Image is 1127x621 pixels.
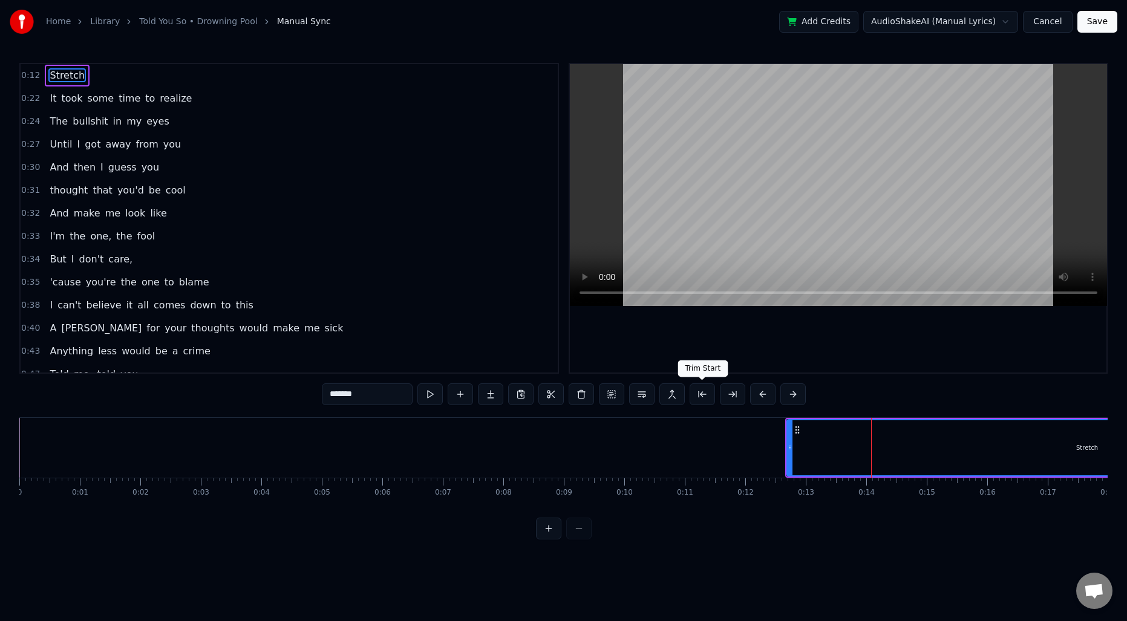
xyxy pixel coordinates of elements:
span: make [272,321,301,335]
div: 0:11 [677,488,693,498]
button: Add Credits [779,11,858,33]
span: Until [48,137,73,151]
span: 0:27 [21,138,40,151]
span: eyes [145,114,171,128]
span: Told [48,367,70,381]
span: your [163,321,188,335]
div: 0:14 [858,488,875,498]
span: 0:34 [21,253,40,265]
span: that [91,183,114,197]
span: 0:33 [21,230,40,242]
span: can't [56,298,82,312]
span: took [60,91,83,105]
span: A [48,321,57,335]
div: 0:15 [919,488,935,498]
span: the [120,275,138,289]
div: 0:04 [253,488,270,498]
span: 0:43 [21,345,40,357]
a: Home [46,16,71,28]
a: Told You So • Drowning Pool [139,16,257,28]
span: to [163,275,175,289]
span: crime [182,344,212,358]
span: me [104,206,122,220]
span: look [124,206,146,220]
span: make [73,206,102,220]
span: And [48,206,70,220]
span: all [136,298,150,312]
span: you [140,160,160,174]
div: 0:18 [1100,488,1117,498]
span: one [140,275,161,289]
div: 0:16 [979,488,996,498]
div: 0:13 [798,488,814,498]
span: 0:47 [21,368,40,380]
span: I [76,137,81,151]
div: 0:12 [737,488,754,498]
span: 0:24 [21,115,40,128]
span: I [99,160,105,174]
div: 0:09 [556,488,572,498]
span: you [162,137,182,151]
span: 0:30 [21,161,40,174]
div: 0:10 [616,488,633,498]
span: cool [165,183,187,197]
span: a [171,344,180,358]
div: Open chat [1076,573,1112,609]
span: some [87,91,116,105]
span: in [112,114,123,128]
span: 0:12 [21,70,40,82]
span: to [144,91,156,105]
div: 0:02 [132,488,149,498]
span: Stretch [48,68,86,82]
span: away [104,137,132,151]
span: don't [78,252,105,266]
div: 0:08 [495,488,512,498]
span: me [303,321,321,335]
span: 0:31 [21,184,40,197]
span: 0:22 [21,93,40,105]
nav: breadcrumb [46,16,331,28]
span: believe [85,298,123,312]
div: 0:05 [314,488,330,498]
span: And [48,160,70,174]
button: Cancel [1023,11,1072,33]
span: 0:35 [21,276,40,288]
div: 0 [18,488,22,498]
span: to [220,298,232,312]
span: then [73,160,97,174]
span: like [149,206,168,220]
span: you're [85,275,117,289]
span: it [125,298,134,312]
span: The [48,114,69,128]
img: youka [10,10,34,34]
span: Manual Sync [277,16,331,28]
span: you [119,367,139,381]
div: 0:07 [435,488,451,498]
div: 0:01 [72,488,88,498]
span: [PERSON_NAME] [60,321,143,335]
span: care, [107,252,134,266]
span: less [97,344,118,358]
button: Save [1077,11,1117,33]
div: 0:03 [193,488,209,498]
span: for [145,321,161,335]
span: 0:32 [21,207,40,219]
span: me, [73,367,94,381]
span: got [83,137,102,151]
span: thought [48,183,89,197]
div: 0:17 [1040,488,1056,498]
span: the [68,229,87,243]
span: realize [158,91,193,105]
span: be [148,183,162,197]
span: 0:40 [21,322,40,334]
span: told [96,367,117,381]
span: bullshit [71,114,109,128]
div: 0:06 [374,488,391,498]
span: 0:38 [21,299,40,311]
a: Library [90,16,120,28]
span: my [125,114,143,128]
span: Anything [48,344,94,358]
span: thoughts [190,321,235,335]
span: from [135,137,160,151]
span: you'd [116,183,145,197]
